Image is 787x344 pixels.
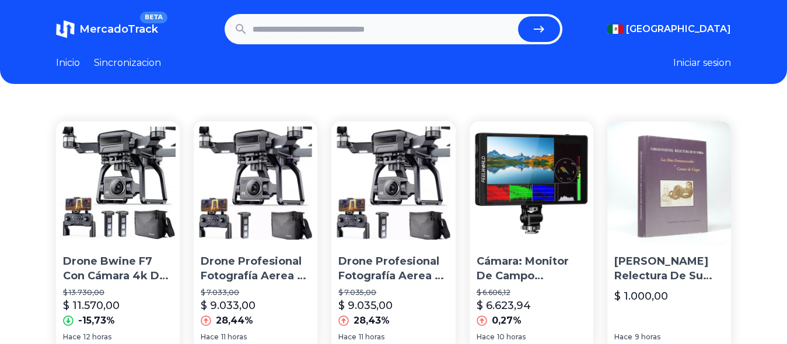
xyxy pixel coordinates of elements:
[63,297,120,314] p: $ 11.570,00
[359,332,384,342] span: 11 horas
[56,121,180,245] img: Drone Bwine F7 Con Cámara 4k De 3 Ejes Sensor Coms Grande
[354,314,390,328] p: 28,43%
[216,314,253,328] p: 28,44%
[201,288,310,297] p: $ 7.033,00
[626,22,731,36] span: [GEOGRAPHIC_DATA]
[338,288,448,297] p: $ 7.035,00
[477,297,531,314] p: $ 6.623,94
[497,332,526,342] span: 10 horas
[63,288,173,297] p: $ 13.730,00
[470,121,593,245] img: Cámara: Monitor De Campo Feelworld F7 Pro, Pantalla Táctil D
[63,332,81,342] span: Hace
[477,288,586,297] p: $ 6.606,12
[201,254,310,283] p: Drone Profesional Fotografía Aerea F7 Pro Drone 4k Camara
[614,288,668,304] p: $ 1.000,00
[221,332,247,342] span: 11 horas
[83,332,111,342] span: 12 horas
[94,56,161,70] a: Sincronizacion
[79,23,158,36] span: MercadoTrack
[338,332,356,342] span: Hace
[201,332,219,342] span: Hace
[201,297,256,314] p: $ 9.033,00
[614,332,632,342] span: Hace
[614,254,724,283] p: [PERSON_NAME] Relectura De Su Obra Los Días Enmascarados F7
[338,297,393,314] p: $ 9.035,00
[338,254,448,283] p: Drone Profesional Fotografía Aerea F7 Pro 4k Camara
[56,20,158,38] a: MercadoTrackBETA
[331,121,455,245] img: Drone Profesional Fotografía Aerea F7 Pro 4k Camara
[63,254,173,283] p: Drone Bwine F7 Con Cámara 4k De 3 Ejes Sensor Coms Grande
[78,314,115,328] p: -15,73%
[607,121,731,245] img: Carlos Fuentes Relectura De Su Obra Los Días Enmascarados F7
[56,20,75,38] img: MercadoTrack
[492,314,522,328] p: 0,27%
[140,12,167,23] span: BETA
[477,254,586,283] p: Cámara: Monitor De Campo Feelworld F7 Pro, Pantalla Táctil D
[673,56,731,70] button: Iniciar sesion
[607,22,731,36] button: [GEOGRAPHIC_DATA]
[56,56,80,70] a: Inicio
[635,332,660,342] span: 9 horas
[607,24,624,34] img: Mexico
[477,332,495,342] span: Hace
[194,121,317,245] img: Drone Profesional Fotografía Aerea F7 Pro Drone 4k Camara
